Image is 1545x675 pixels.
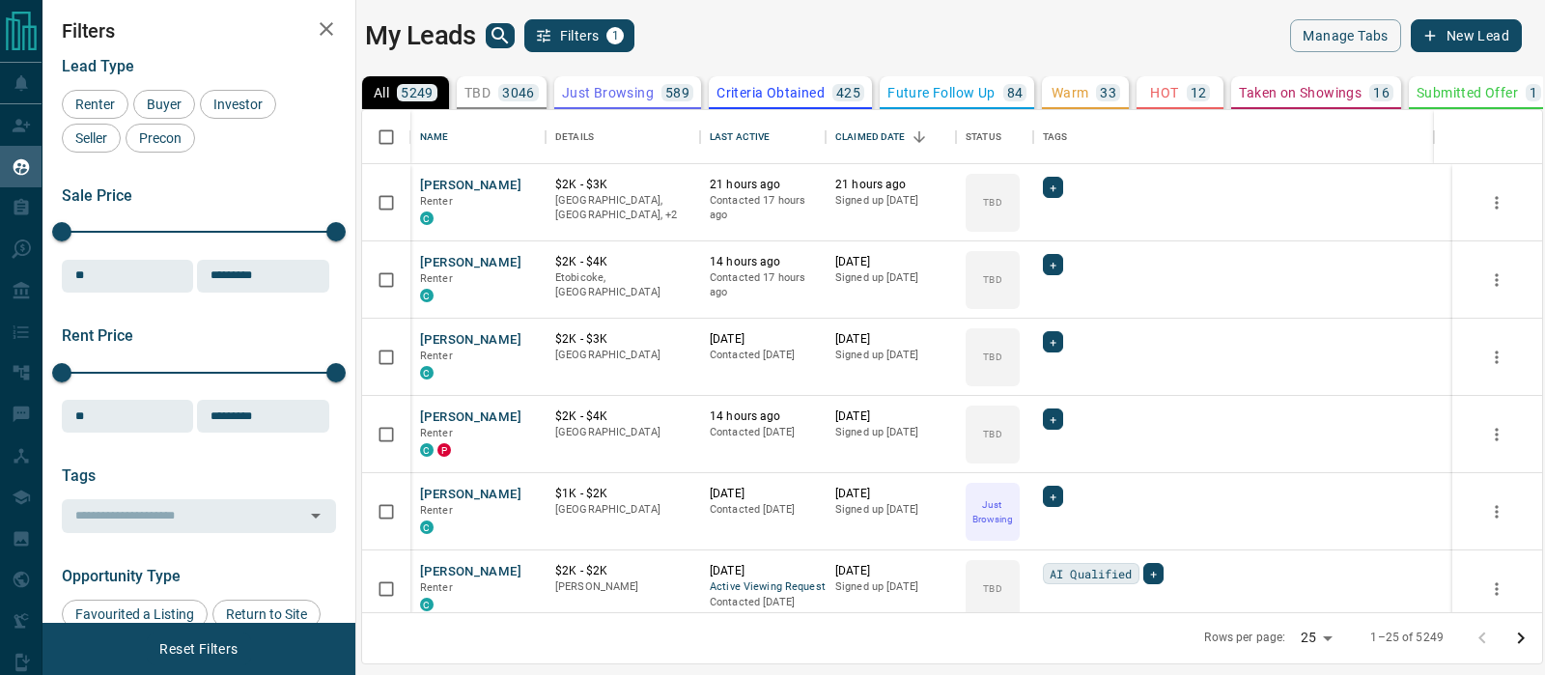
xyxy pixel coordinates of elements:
span: Renter [420,195,453,208]
span: Return to Site [219,606,314,622]
p: 84 [1007,86,1024,99]
p: All [374,86,389,99]
div: Claimed Date [826,110,956,164]
p: Contacted 17 hours ago [710,270,816,300]
div: Claimed Date [835,110,906,164]
p: 12 [1191,86,1207,99]
p: [GEOGRAPHIC_DATA] [555,502,690,518]
button: more [1482,266,1511,295]
div: Precon [126,124,195,153]
p: 5249 [401,86,434,99]
div: condos.ca [420,598,434,611]
p: 14 hours ago [710,408,816,425]
p: $2K - $2K [555,563,690,579]
p: 21 hours ago [710,177,816,193]
span: Rent Price [62,326,133,345]
p: Contacted 17 hours ago [710,193,816,223]
p: Signed up [DATE] [835,193,946,209]
span: Renter [420,350,453,362]
div: + [1043,408,1063,430]
h2: Filters [62,19,336,42]
h1: My Leads [365,20,476,51]
p: Signed up [DATE] [835,502,946,518]
button: [PERSON_NAME] [420,408,521,427]
div: + [1043,177,1063,198]
button: New Lead [1411,19,1522,52]
p: 16 [1373,86,1390,99]
button: more [1482,343,1511,372]
button: [PERSON_NAME] [420,486,521,504]
p: Just Browsing [562,86,654,99]
div: + [1043,331,1063,352]
p: [DATE] [835,563,946,579]
span: Renter [69,97,122,112]
button: more [1482,497,1511,526]
p: $2K - $3K [555,331,690,348]
p: West End, Toronto [555,193,690,223]
button: Filters1 [524,19,635,52]
button: more [1482,188,1511,217]
p: Warm [1052,86,1089,99]
p: Signed up [DATE] [835,425,946,440]
p: [DATE] [835,331,946,348]
button: [PERSON_NAME] [420,331,521,350]
span: + [1050,332,1056,352]
div: Details [546,110,700,164]
p: 589 [665,86,689,99]
p: Future Follow Up [887,86,995,99]
button: [PERSON_NAME] [420,563,521,581]
p: [GEOGRAPHIC_DATA] [555,425,690,440]
div: property.ca [437,443,451,457]
p: Just Browsing [968,497,1018,526]
div: 25 [1293,624,1339,652]
div: Tags [1043,110,1068,164]
span: Favourited a Listing [69,606,201,622]
p: $2K - $4K [555,254,690,270]
span: Renter [420,427,453,439]
p: TBD [983,272,1001,287]
p: TBD [983,195,1001,210]
span: Tags [62,466,96,485]
p: TBD [983,350,1001,364]
span: Lead Type [62,57,134,75]
div: condos.ca [420,443,434,457]
p: Signed up [DATE] [835,579,946,595]
div: Name [410,110,546,164]
p: TBD [464,86,491,99]
p: 3046 [502,86,535,99]
span: + [1050,178,1056,197]
span: AI Qualified [1050,564,1133,583]
div: + [1143,563,1164,584]
button: Manage Tabs [1290,19,1400,52]
span: Renter [420,272,453,285]
span: Seller [69,130,114,146]
span: + [1050,409,1056,429]
p: Signed up [DATE] [835,348,946,363]
span: Sale Price [62,186,132,205]
div: Investor [200,90,276,119]
span: Investor [207,97,269,112]
span: + [1150,564,1157,583]
p: Contacted [DATE] [710,348,816,363]
button: [PERSON_NAME] [420,177,521,195]
p: 425 [836,86,860,99]
span: 1 [608,29,622,42]
div: Seller [62,124,121,153]
p: 1 [1530,86,1537,99]
p: 21 hours ago [835,177,946,193]
p: 33 [1100,86,1116,99]
p: Etobicoke, [GEOGRAPHIC_DATA] [555,270,690,300]
p: TBD [983,427,1001,441]
div: Last Active [700,110,826,164]
p: [DATE] [835,254,946,270]
button: Go to next page [1502,619,1540,658]
p: [PERSON_NAME] [555,579,690,595]
p: TBD [983,581,1001,596]
div: Status [966,110,1001,164]
span: Renter [420,504,453,517]
div: + [1043,254,1063,275]
p: [DATE] [835,408,946,425]
p: Rows per page: [1204,630,1285,646]
p: 14 hours ago [710,254,816,270]
p: [DATE] [835,486,946,502]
